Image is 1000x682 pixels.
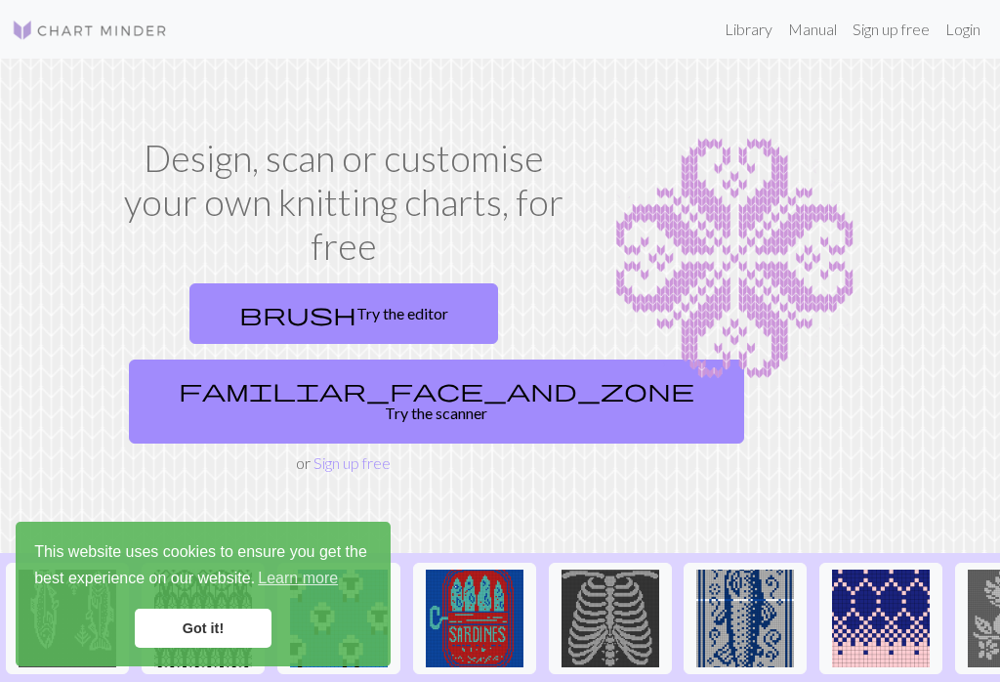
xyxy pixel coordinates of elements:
a: Login [937,10,988,49]
button: fishies :) [6,563,129,674]
span: This website uses cookies to ensure you get the best experience on our website. [34,540,372,593]
a: dismiss cookie message [135,609,271,648]
button: Idee [819,563,942,674]
button: fish prac [684,563,807,674]
img: Sardines in a can [426,570,523,667]
span: brush [239,300,356,327]
a: fish prac [684,607,807,625]
a: Try the scanner [129,360,744,444]
div: or [121,276,566,475]
span: familiar_face_and_zone [179,376,694,404]
img: Chart example [590,137,879,381]
a: Sign up free [845,10,937,49]
button: Sardines in a can [413,563,536,674]
img: fish prac [696,570,794,667]
a: Manual [780,10,845,49]
a: New Piskel-1.png (2).png [549,607,672,625]
a: Idee [819,607,942,625]
img: Idee [832,570,930,667]
a: Library [717,10,780,49]
img: Logo [12,19,168,42]
h1: Design, scan or customise your own knitting charts, for free [121,137,566,268]
div: cookieconsent [16,522,391,666]
a: Sign up free [313,453,391,472]
a: Sardines in a can [413,607,536,625]
img: New Piskel-1.png (2).png [562,570,659,667]
a: fishies :) [6,607,129,625]
a: learn more about cookies [255,564,341,593]
a: Try the editor [189,283,498,344]
button: New Piskel-1.png (2).png [549,563,672,674]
